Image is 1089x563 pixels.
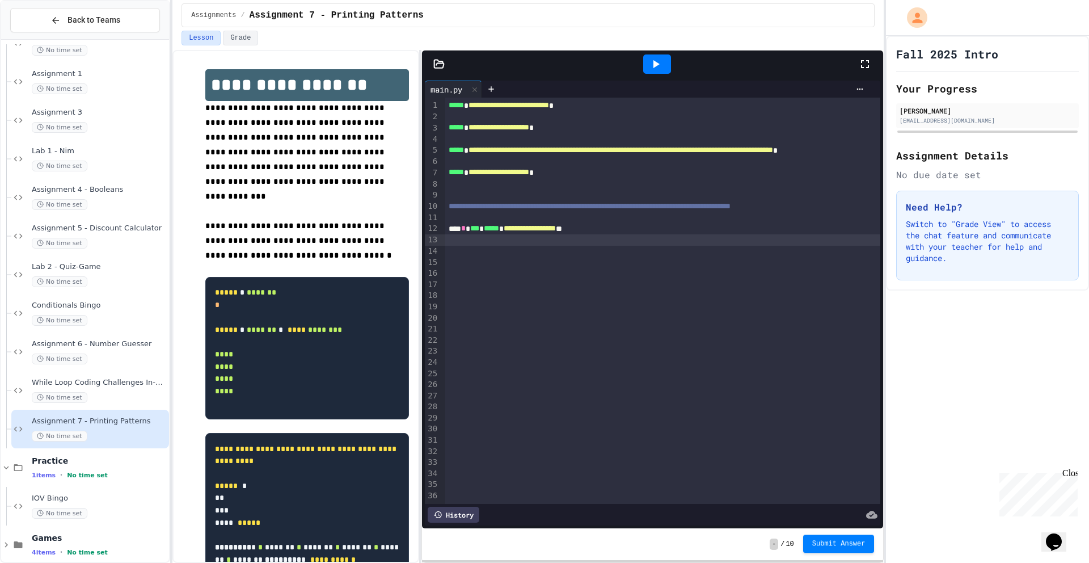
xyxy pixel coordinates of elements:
div: main.py [425,83,468,95]
span: No time set [67,472,108,479]
h2: Assignment Details [896,148,1079,163]
div: 37 [425,502,439,513]
span: Assignment 7 - Printing Patterns [32,417,167,426]
div: 27 [425,390,439,402]
div: 28 [425,401,439,413]
span: Games [32,533,167,543]
span: Conditionals Bingo [32,301,167,310]
div: main.py [425,81,482,98]
div: 19 [425,301,439,313]
div: 10 [425,201,439,212]
p: Switch to "Grade View" to access the chat feature and communicate with your teacher for help and ... [906,219,1069,264]
span: 10 [786,540,793,549]
span: No time set [32,45,87,56]
div: 35 [425,479,439,490]
span: No time set [32,122,87,133]
div: 8 [425,179,439,190]
div: 18 [425,290,439,301]
span: / [240,11,244,20]
div: 22 [425,335,439,346]
div: 15 [425,257,439,268]
div: 5 [425,145,439,156]
span: Assignments [191,11,236,20]
span: Assignment 3 [32,108,167,117]
span: Lab 2 - Quiz-Game [32,262,167,272]
div: [EMAIL_ADDRESS][DOMAIN_NAME] [900,116,1075,125]
span: No time set [67,549,108,556]
span: 4 items [32,549,56,556]
span: Back to Teams [67,14,120,26]
button: Back to Teams [10,8,160,32]
span: No time set [32,276,87,287]
button: Submit Answer [803,535,875,553]
iframe: chat widget [1041,518,1078,552]
div: 31 [425,435,439,446]
h3: Need Help? [906,200,1069,214]
div: 26 [425,379,439,390]
span: While Loop Coding Challenges In-Class [32,378,167,388]
span: / [780,540,784,549]
span: 1 items [32,472,56,479]
div: 1 [425,100,439,111]
div: 13 [425,234,439,246]
div: 36 [425,490,439,502]
span: Lab 1 - Nim [32,146,167,156]
div: 30 [425,423,439,435]
div: 12 [425,223,439,234]
span: Assignment 4 - Booleans [32,185,167,195]
div: [PERSON_NAME] [900,106,1075,116]
span: Assignment 7 - Printing Patterns [250,9,424,22]
div: My Account [895,5,930,31]
div: 16 [425,268,439,279]
div: 11 [425,212,439,224]
span: No time set [32,315,87,326]
div: 20 [425,313,439,324]
div: 34 [425,468,439,480]
span: IOV Bingo [32,494,167,503]
div: 3 [425,123,439,134]
div: 14 [425,246,439,257]
div: 24 [425,357,439,368]
span: No time set [32,161,87,171]
span: - [770,539,778,550]
span: Assignment 1 [32,69,167,79]
span: No time set [32,83,87,94]
div: 6 [425,156,439,167]
span: No time set [32,238,87,249]
div: 9 [425,190,439,201]
span: No time set [32,392,87,403]
button: Grade [223,31,258,45]
h2: Your Progress [896,81,1079,96]
h1: Fall 2025 Intro [896,46,998,62]
span: Assignment 6 - Number Guesser [32,339,167,349]
iframe: chat widget [995,468,1078,516]
div: Chat with us now!Close [5,5,78,72]
div: 2 [425,111,439,123]
div: 29 [425,413,439,424]
div: 32 [425,446,439,457]
span: No time set [32,199,87,210]
button: Lesson [181,31,221,45]
span: • [60,470,62,480]
div: 25 [425,368,439,380]
span: Submit Answer [812,539,866,548]
div: 17 [425,279,439,291]
div: 21 [425,323,439,335]
div: 33 [425,457,439,468]
span: No time set [32,508,87,519]
div: No due date set [896,168,1079,182]
div: 7 [425,167,439,179]
div: 4 [425,134,439,145]
span: No time set [32,431,87,442]
span: No time set [32,354,87,364]
div: 23 [425,346,439,357]
span: Practice [32,456,167,466]
span: • [60,548,62,557]
span: Assignment 5 - Discount Calculator [32,224,167,233]
div: History [428,507,479,523]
